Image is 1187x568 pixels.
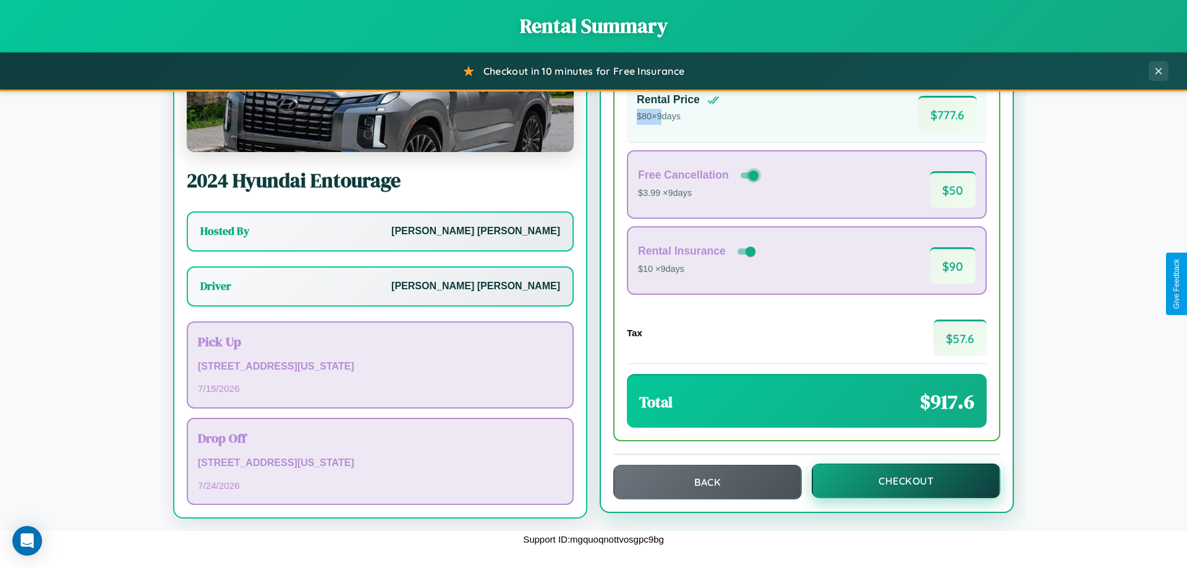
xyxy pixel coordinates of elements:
p: [STREET_ADDRESS][US_STATE] [198,454,563,472]
h4: Free Cancellation [638,169,729,182]
div: Open Intercom Messenger [12,526,42,556]
button: Checkout [812,464,1000,498]
p: [STREET_ADDRESS][US_STATE] [198,358,563,376]
h4: Rental Price [637,93,700,106]
h3: Hosted By [200,224,249,239]
div: Give Feedback [1172,259,1181,309]
h3: Driver [200,279,231,294]
p: 7 / 15 / 2026 [198,380,563,397]
button: Back [613,465,802,499]
h3: Total [639,392,673,412]
span: Checkout in 10 minutes for Free Insurance [483,65,684,77]
p: $3.99 × 9 days [638,185,761,201]
span: $ 50 [930,171,976,208]
h4: Rental Insurance [638,245,726,258]
h2: 2024 Hyundai Entourage [187,167,574,194]
span: $ 57.6 [934,320,987,356]
h3: Drop Off [198,429,563,447]
p: [PERSON_NAME] [PERSON_NAME] [391,223,560,240]
span: $ 777.6 [918,96,977,132]
p: [PERSON_NAME] [PERSON_NAME] [391,278,560,295]
p: 7 / 24 / 2026 [198,477,563,494]
p: $10 × 9 days [638,261,758,278]
p: Support ID: mgquoqnottvosgpc9bg [523,531,664,548]
h3: Pick Up [198,333,563,350]
h4: Tax [627,328,642,338]
h1: Rental Summary [12,12,1175,40]
p: $ 80 × 9 days [637,109,720,125]
span: $ 90 [930,247,976,284]
span: $ 917.6 [920,388,974,415]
